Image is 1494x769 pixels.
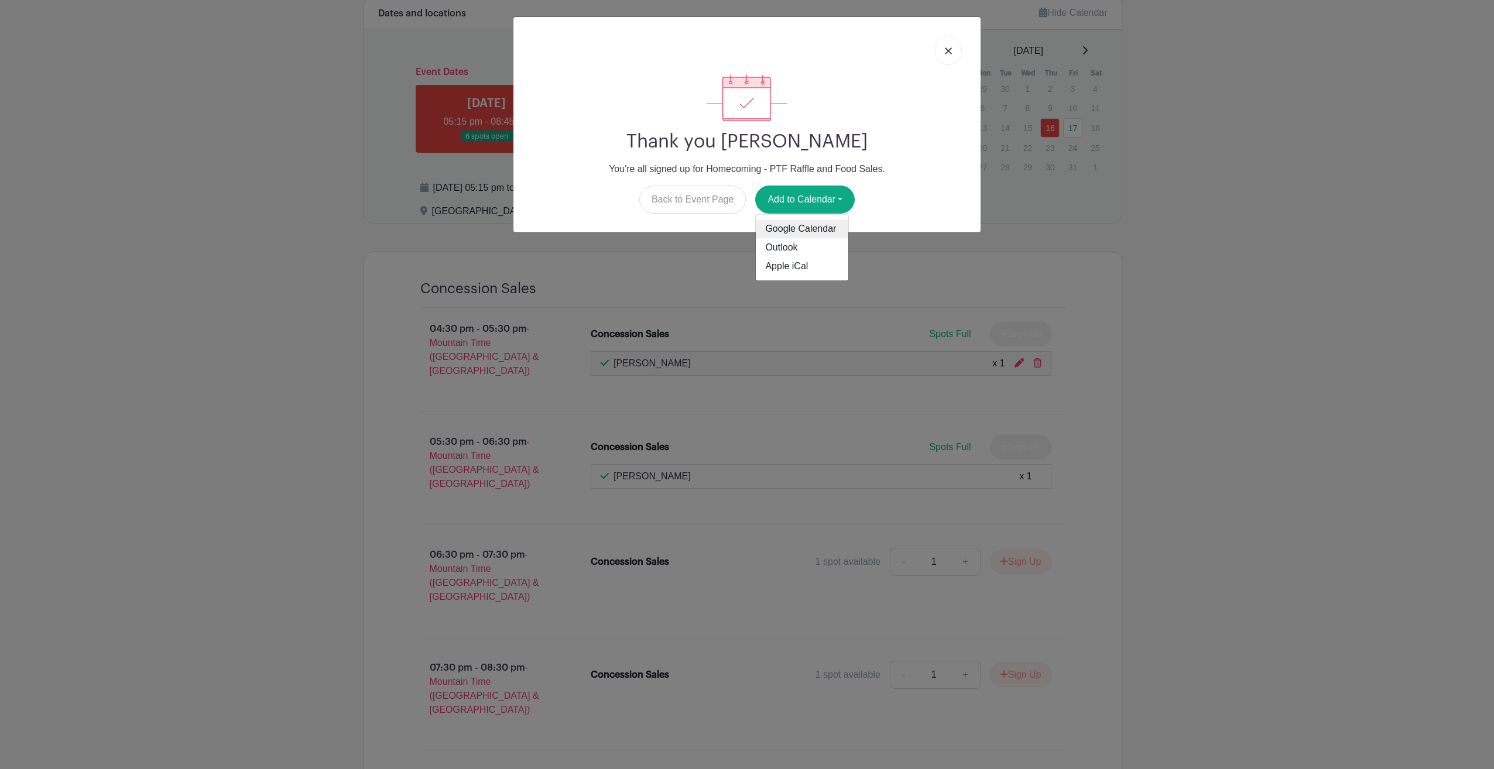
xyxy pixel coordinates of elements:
a: Back to Event Page [639,186,746,214]
a: Outlook [756,239,848,258]
a: Apple iCal [756,258,848,276]
p: You're all signed up for Homecoming - PTF Raffle and Food Sales. [523,162,971,176]
h2: Thank you [PERSON_NAME] [523,131,971,153]
button: Add to Calendar [755,186,855,214]
a: Google Calendar [756,220,848,239]
img: signup_complete-c468d5dda3e2740ee63a24cb0ba0d3ce5d8a4ecd24259e683200fb1569d990c8.svg [707,74,787,121]
img: close_button-5f87c8562297e5c2d7936805f587ecaba9071eb48480494691a3f1689db116b3.svg [945,47,952,54]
